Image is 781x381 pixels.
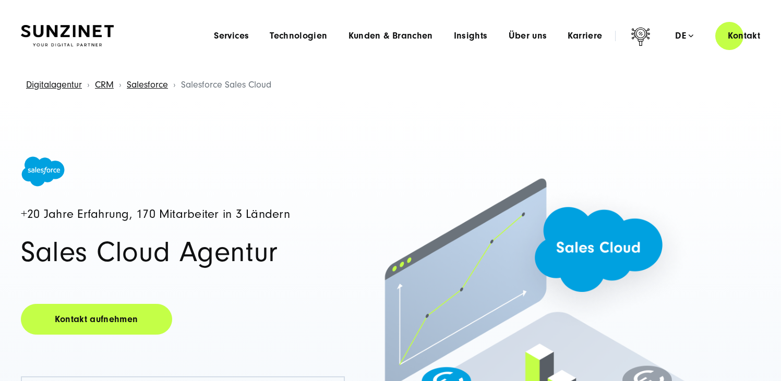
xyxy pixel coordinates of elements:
span: Salesforce Sales Cloud [181,79,271,90]
a: Digitalagentur [26,79,82,90]
a: Über uns [509,31,547,41]
a: CRM [95,79,114,90]
a: Salesforce [127,79,168,90]
h1: Sales Cloud Agentur [21,238,345,267]
img: SUNZINET Full Service Digital Agentur [21,25,114,47]
a: Services [214,31,249,41]
a: Kontakt aufnehmen [21,304,172,335]
img: Salesforce Logo, die Cloud-basierte CRM-Lösung - salesforce beratung agentur SUNZINET [21,156,65,188]
a: Karriere [568,31,602,41]
a: Technologien [270,31,327,41]
a: Insights [454,31,488,41]
a: Kontakt [715,21,773,51]
h4: +20 Jahre Erfahrung, 170 Mitarbeiter in 3 Ländern [21,208,345,221]
div: de [675,31,693,41]
a: Kunden & Branchen [349,31,433,41]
